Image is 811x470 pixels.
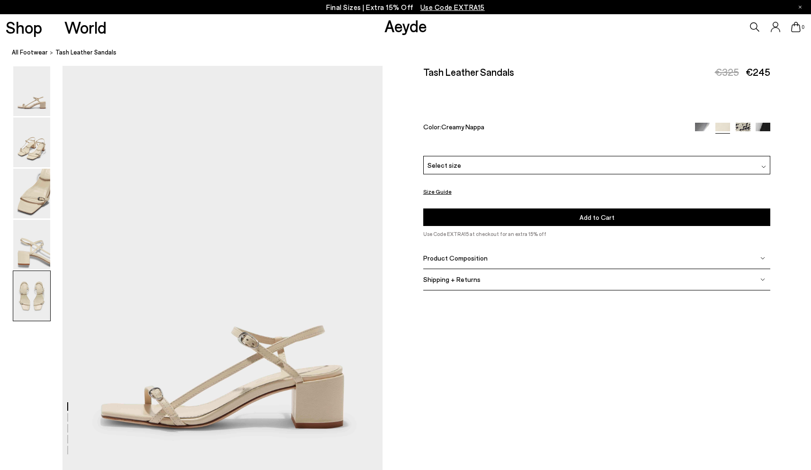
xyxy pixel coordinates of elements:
[801,25,805,30] span: 0
[423,208,771,226] button: Add to Cart
[64,19,107,36] a: World
[420,3,485,11] span: Navigate to /collections/ss25-final-sizes
[760,256,765,261] img: svg%3E
[13,117,50,167] img: Tash Leather Sandals - Image 2
[579,213,615,221] span: Add to Cart
[13,220,50,270] img: Tash Leather Sandals - Image 4
[326,1,485,13] p: Final Sizes | Extra 15% Off
[715,66,739,78] span: €325
[384,16,427,36] a: Aeyde
[423,254,488,262] span: Product Composition
[13,271,50,321] img: Tash Leather Sandals - Image 5
[13,66,50,116] img: Tash Leather Sandals - Image 1
[761,164,766,169] img: svg%3E
[12,40,811,66] nav: breadcrumb
[423,275,481,283] span: Shipping + Returns
[760,277,765,282] img: svg%3E
[423,230,771,238] p: Use Code EXTRA15 at checkout for an extra 15% off
[6,19,42,36] a: Shop
[423,66,514,78] h2: Tash Leather Sandals
[55,47,116,57] span: Tash Leather Sandals
[423,186,452,198] button: Size Guide
[12,47,48,57] a: All Footwear
[441,123,484,131] span: Creamy Nappa
[13,169,50,218] img: Tash Leather Sandals - Image 3
[791,22,801,32] a: 0
[428,160,461,170] span: Select size
[423,123,684,134] div: Color:
[746,66,770,78] span: €245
